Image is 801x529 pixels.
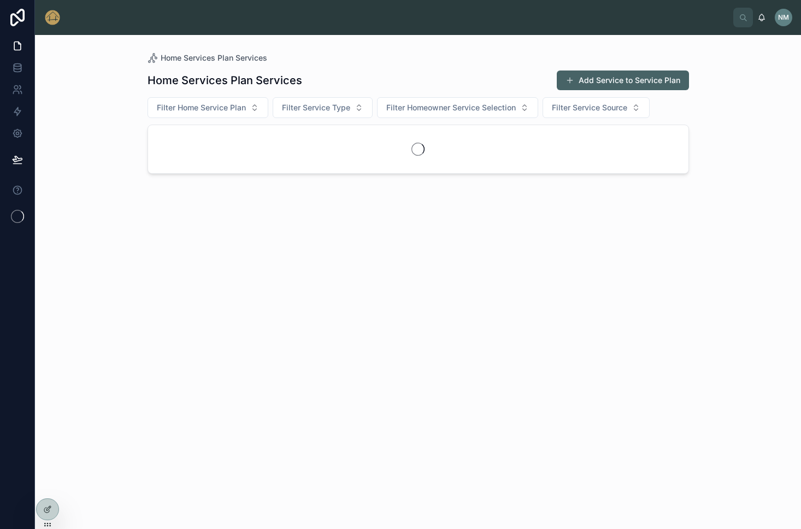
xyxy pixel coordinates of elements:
[386,102,516,113] span: Filter Homeowner Service Selection
[70,15,733,20] div: scrollable content
[557,70,689,90] button: Add Service to Service Plan
[148,97,268,118] button: Select Button
[778,13,789,22] span: NM
[282,102,350,113] span: Filter Service Type
[148,52,267,63] a: Home Services Plan Services
[552,102,627,113] span: Filter Service Source
[44,9,61,26] img: App logo
[148,73,302,88] h1: Home Services Plan Services
[377,97,538,118] button: Select Button
[157,102,246,113] span: Filter Home Service Plan
[161,52,267,63] span: Home Services Plan Services
[273,97,373,118] button: Select Button
[543,97,650,118] button: Select Button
